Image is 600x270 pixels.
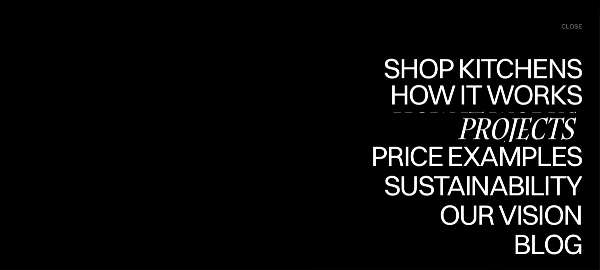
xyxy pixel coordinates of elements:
a: Shop KitchensShop Kitchens [379,54,582,83]
a: ProjectsProjects [452,113,582,142]
div: Projects [452,114,582,142]
a: Our visionOur vision [433,200,582,230]
div: Our vision [433,200,582,229]
div: menu [553,19,582,35]
div: Blog [509,230,582,258]
div: Sustainability [377,200,582,228]
div: Shop Kitchens [379,82,582,110]
div: Shop Kitchens [379,54,582,82]
a: BlogBlog [509,230,582,259]
a: Price examplesPrice examples [371,142,582,171]
div: Price examples [371,142,582,170]
div: Sustainability [377,171,582,200]
a: SustainabilitySustainability [377,171,582,201]
a: how it workshow it works [388,83,582,113]
div: how it works [388,109,582,137]
div: Our vision [433,229,582,257]
div: close [561,22,582,31]
div: how it works [388,80,582,109]
div: Price examples [371,170,582,198]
